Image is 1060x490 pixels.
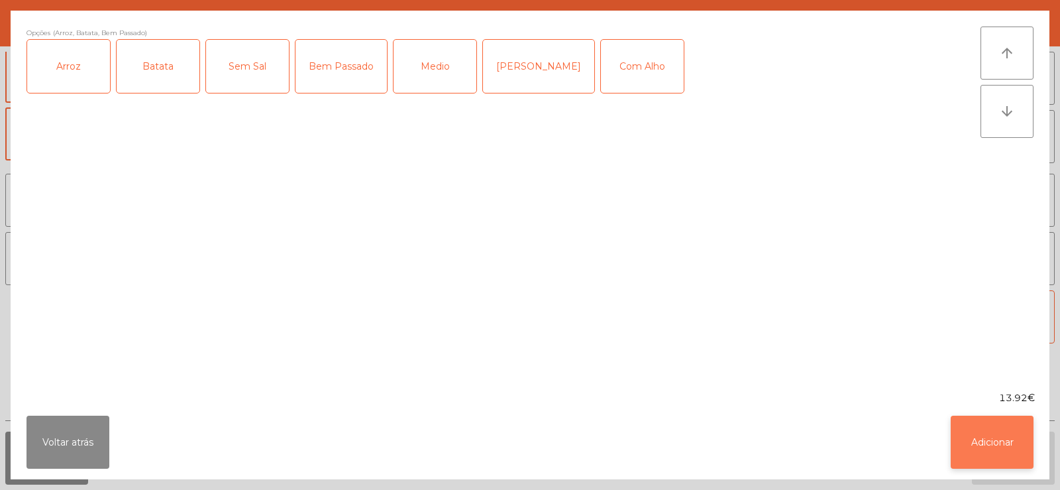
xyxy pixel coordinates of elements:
[999,45,1015,61] i: arrow_upward
[11,391,1049,405] div: 13.92€
[26,416,109,469] button: Voltar atrás
[295,40,387,93] div: Bem Passado
[483,40,594,93] div: [PERSON_NAME]
[951,416,1033,469] button: Adicionar
[394,40,476,93] div: Medio
[601,40,684,93] div: Com Alho
[206,40,289,93] div: Sem Sal
[26,27,50,39] span: Opções
[980,27,1033,80] button: arrow_upward
[117,40,199,93] div: Batata
[27,40,110,93] div: Arroz
[980,85,1033,138] button: arrow_downward
[999,103,1015,119] i: arrow_downward
[53,27,147,39] span: (Arroz, Batata, Bem Passado)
